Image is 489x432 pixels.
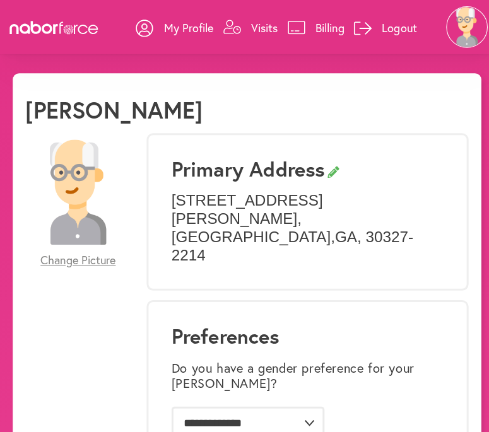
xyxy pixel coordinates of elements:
[170,155,439,179] h3: Primary Address
[221,8,275,46] a: Visits
[25,138,129,242] img: 28479a6084c73c1d882b58007db4b51f.png
[170,190,439,262] p: [STREET_ADDRESS][PERSON_NAME] , [GEOGRAPHIC_DATA] , GA , 30327-2214
[442,6,483,47] img: 28479a6084c73c1d882b58007db4b51f.png
[285,8,341,46] a: Billing
[25,95,201,122] h1: [PERSON_NAME]
[312,20,341,35] p: Billing
[350,8,413,46] a: Logout
[378,20,413,35] p: Logout
[170,320,439,344] h1: Preferences
[134,8,211,46] a: My Profile
[170,357,439,387] label: Do you have a gender preference for your [PERSON_NAME]?
[40,251,115,265] span: Change Picture
[162,20,211,35] p: My Profile
[249,20,275,35] p: Visits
